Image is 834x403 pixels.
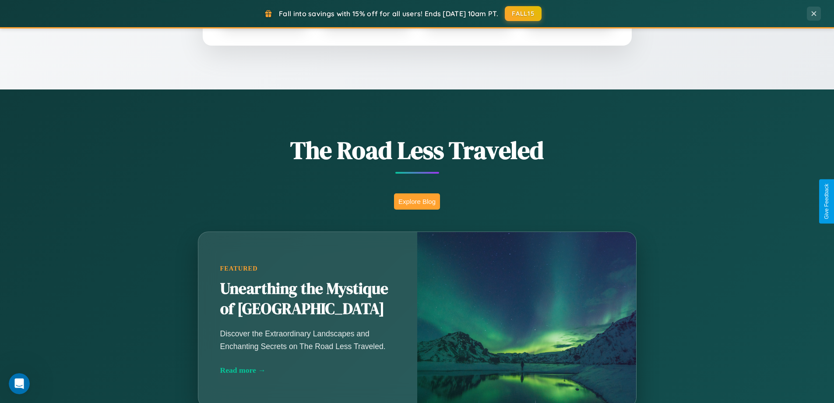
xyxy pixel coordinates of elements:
div: Read more → [220,366,395,375]
button: FALL15 [505,6,542,21]
h1: The Road Less Traveled [155,133,680,167]
p: Discover the Extraordinary Landscapes and Enchanting Secrets on The Road Less Traveled. [220,328,395,352]
button: Explore Blog [394,193,440,210]
div: Give Feedback [823,184,830,219]
h2: Unearthing the Mystique of [GEOGRAPHIC_DATA] [220,279,395,319]
iframe: Intercom live chat [9,373,30,394]
div: Featured [220,265,395,272]
span: Fall into savings with 15% off for all users! Ends [DATE] 10am PT. [279,9,498,18]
